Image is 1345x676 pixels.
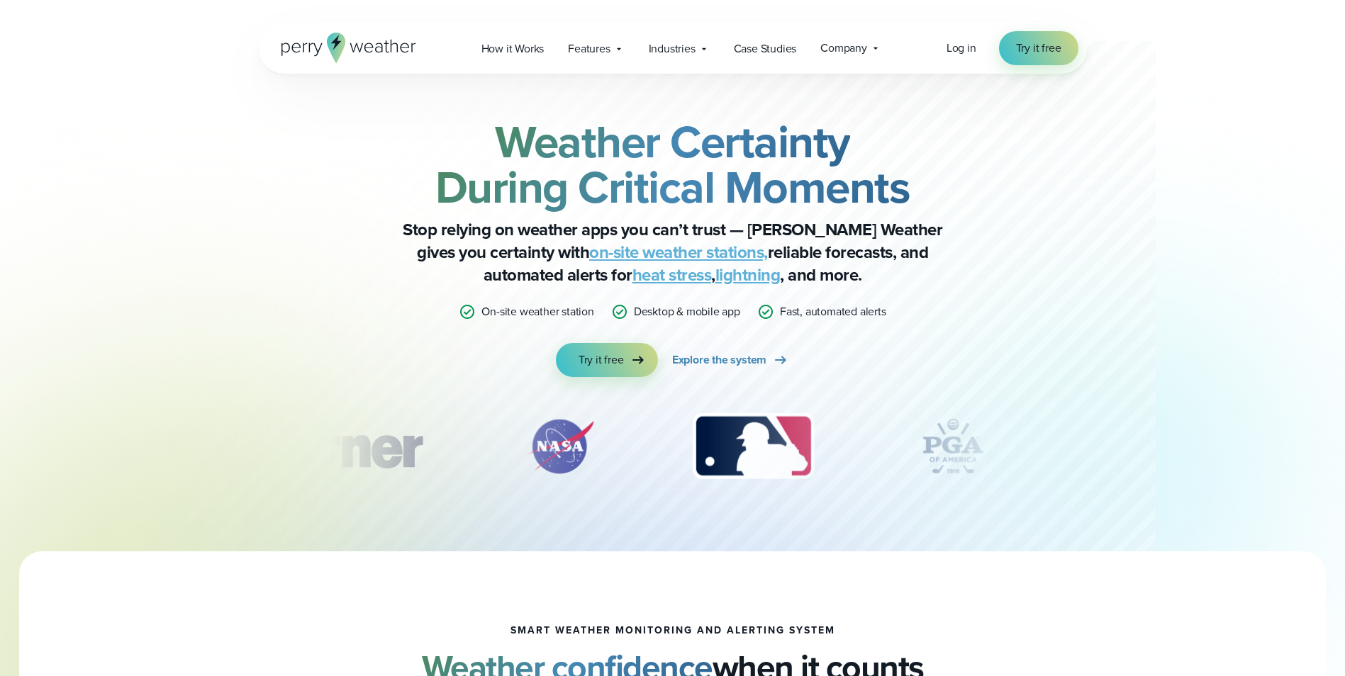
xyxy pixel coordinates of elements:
div: 3 of 12 [679,411,828,482]
a: Try it free [999,31,1078,65]
div: slideshow [330,411,1016,489]
div: 4 of 12 [896,411,1010,482]
a: Try it free [556,343,658,377]
span: Try it free [1016,40,1061,57]
p: Desktop & mobile app [634,303,740,320]
img: NASA.svg [511,411,610,482]
img: Turner-Construction_1.svg [241,411,442,482]
span: Features [568,40,610,57]
img: MLB.svg [679,411,828,482]
a: How it Works [469,34,557,63]
div: 2 of 12 [511,411,610,482]
span: Explore the system [672,351,766,368]
span: Case Studies [734,40,797,57]
a: heat stress [632,262,712,288]
a: Explore the system [672,343,789,377]
a: Case Studies [722,34,809,63]
span: Log in [947,40,976,56]
h1: smart weather monitoring and alerting system [510,625,835,636]
a: on-site weather stations, [589,240,768,265]
span: Industries [649,40,696,57]
a: lightning [715,262,781,288]
div: 1 of 12 [241,411,442,482]
p: On-site weather station [481,303,593,320]
span: Try it free [579,351,624,368]
span: Company [820,40,867,57]
a: Log in [947,40,976,57]
strong: Weather Certainty During Critical Moments [435,108,910,220]
p: Fast, automated alerts [780,303,886,320]
img: PGA.svg [896,411,1010,482]
span: How it Works [481,40,545,57]
p: Stop relying on weather apps you can’t trust — [PERSON_NAME] Weather gives you certainty with rel... [389,218,956,286]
